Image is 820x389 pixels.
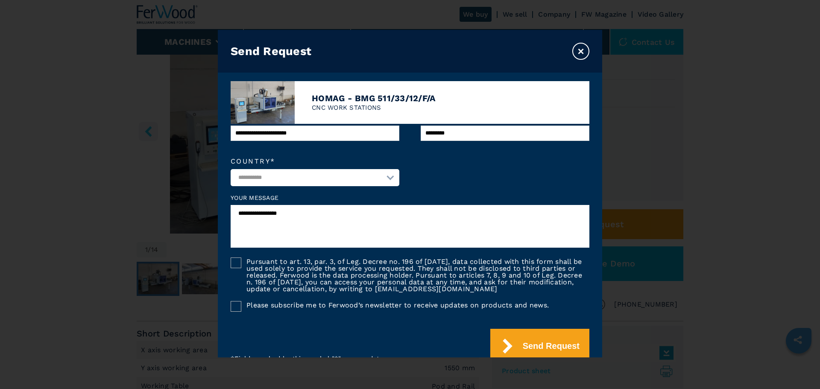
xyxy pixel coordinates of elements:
[241,257,589,292] label: Pursuant to art. 13, par. 3, of Leg. Decree no. 196 of [DATE], data collected with this form shal...
[231,126,399,141] input: Email*
[231,354,389,363] p: * Fields marked by this symbol "*" are mandatory
[241,301,549,309] label: Please subscribe me to Ferwood’s newsletter to receive updates on products and news.
[312,93,436,103] h4: HOMAG - BMG 511/33/12/F/A
[572,43,589,60] button: ×
[231,195,589,201] label: Your message
[231,81,295,124] img: image
[421,126,589,141] input: Phone*
[231,158,399,165] label: Country
[490,329,589,363] button: Send Request
[231,44,311,58] h3: Send Request
[312,103,436,112] p: CNC WORK STATIONS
